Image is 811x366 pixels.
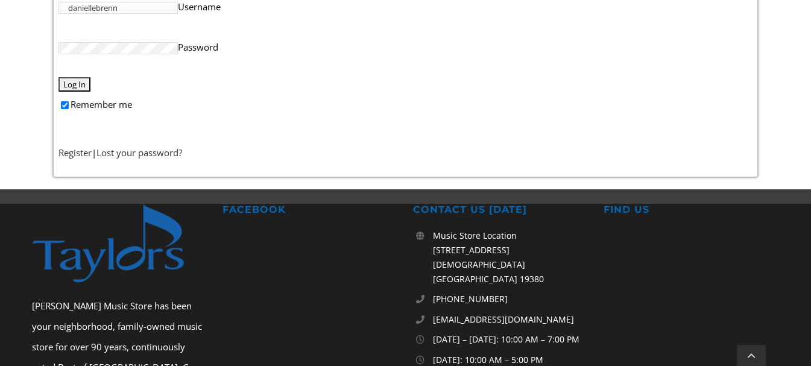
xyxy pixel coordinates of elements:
[58,2,178,14] input: Username
[58,147,92,159] a: Register
[433,292,589,306] a: [PHONE_NUMBER]
[58,35,753,60] label: Password
[58,42,178,54] input: Password
[96,147,182,159] a: Lost your password?
[433,229,589,286] p: Music Store Location [STREET_ADDRESS][DEMOGRAPHIC_DATA] [GEOGRAPHIC_DATA] 19380
[433,312,589,327] a: [EMAIL_ADDRESS][DOMAIN_NAME]
[58,77,90,92] input: Log In
[433,314,574,325] span: [EMAIL_ADDRESS][DOMAIN_NAME]
[32,204,207,283] img: footer-logo
[58,145,753,160] p: |
[433,332,589,347] p: [DATE] – [DATE]: 10:00 AM – 7:00 PM
[413,204,589,216] h2: CONTACT US [DATE]
[58,92,753,116] label: Remember me
[604,204,779,216] h2: FIND US
[61,101,69,109] input: Remember me
[222,204,398,216] h2: FACEBOOK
